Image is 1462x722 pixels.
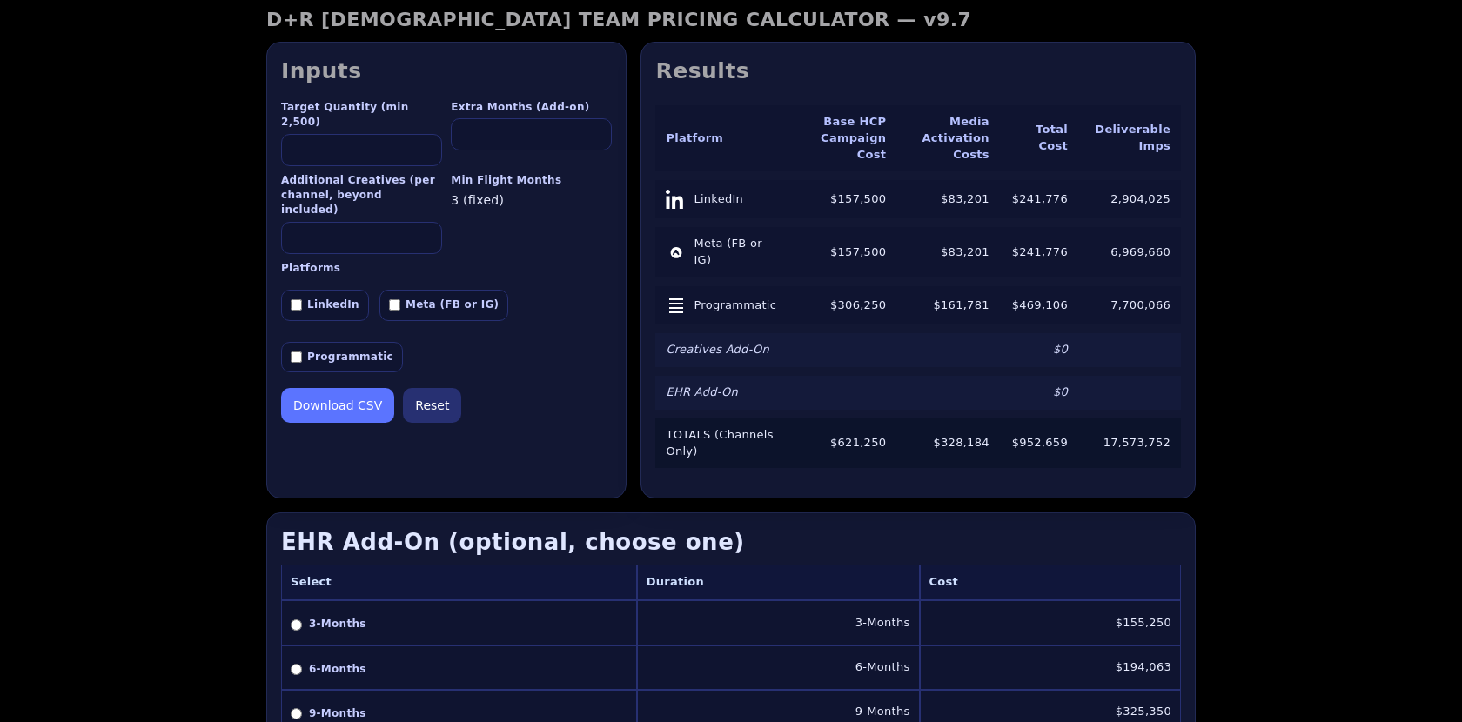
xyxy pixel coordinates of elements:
[451,173,612,188] label: Min Flight Months
[896,418,999,469] td: $328,184
[920,600,1181,645] td: $155,250
[291,351,302,363] input: Programmatic
[403,388,461,423] button: Reset
[920,565,1181,600] th: Cost
[694,297,776,314] span: Programmatic
[281,527,1181,558] h3: EHR Add-On (optional, choose one)
[1078,418,1181,469] td: 17,573,752
[655,57,1181,86] h2: Results
[281,565,637,600] th: Select
[281,342,403,372] label: Programmatic
[1000,180,1078,218] td: $241,776
[896,227,999,277] td: $83,201
[291,664,302,675] input: 6-Months
[793,227,897,277] td: $157,500
[291,299,302,311] input: LinkedIn
[281,290,369,320] label: LinkedIn
[637,565,920,600] th: Duration
[379,290,508,320] label: Meta (FB or IG)
[451,191,612,209] div: 3 (fixed)
[291,619,302,631] input: 3-Months
[291,708,302,719] input: 9-Months
[1078,286,1181,324] td: 7,700,066
[896,286,999,324] td: $161,781
[655,333,792,367] td: Creatives Add-On
[793,105,897,172] th: Base HCP Campaign Cost
[694,236,781,269] span: Meta (FB or IG)
[655,418,792,469] td: TOTALS (Channels Only)
[896,105,999,172] th: Media Activation Costs
[1000,105,1078,172] th: Total Cost
[281,100,442,130] label: Target Quantity (min 2,500)
[793,180,897,218] td: $157,500
[793,418,897,469] td: $621,250
[1000,227,1078,277] td: $241,776
[451,100,612,115] label: Extra Months (Add-on)
[389,299,400,311] input: Meta (FB or IG)
[1000,418,1078,469] td: $952,659
[291,662,627,677] label: 6-Months
[1000,376,1078,410] td: $0
[793,286,897,324] td: $306,250
[1078,227,1181,277] td: 6,969,660
[1000,333,1078,367] td: $0
[655,105,792,172] th: Platform
[637,600,920,645] td: 3-Months
[1078,180,1181,218] td: 2,904,025
[266,8,1196,31] h1: D+R [DEMOGRAPHIC_DATA] TEAM PRICING CALCULATOR — v9.7
[637,645,920,690] td: 6-Months
[920,645,1181,690] td: $194,063
[694,191,743,208] span: LinkedIn
[291,617,627,632] label: 3-Months
[291,706,627,721] label: 9-Months
[281,261,612,276] label: Platforms
[281,388,394,423] button: Download CSV
[281,173,442,218] label: Additional Creatives (per channel, beyond included)
[1000,286,1078,324] td: $469,106
[1078,105,1181,172] th: Deliverable Imps
[896,180,999,218] td: $83,201
[655,376,792,410] td: EHR Add-On
[281,57,612,86] h2: Inputs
